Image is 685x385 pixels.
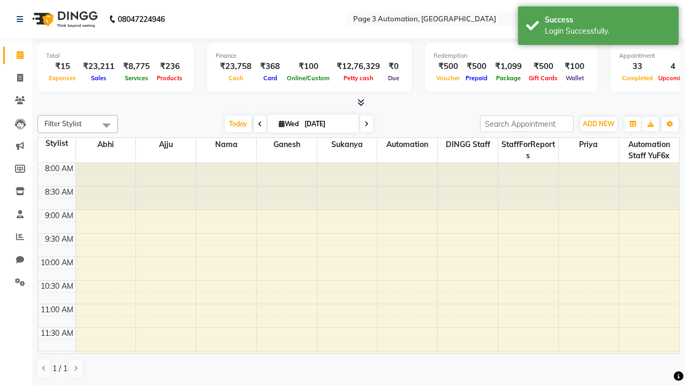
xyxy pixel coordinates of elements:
[462,60,491,73] div: ₹500
[438,138,498,151] span: DINGG Staff
[216,60,256,73] div: ₹23,758
[39,304,75,315] div: 11:00 AM
[491,60,526,73] div: ₹1,099
[377,138,437,151] span: Automation
[39,351,75,363] div: 12:00 PM
[43,163,75,174] div: 8:00 AM
[122,74,151,82] span: Services
[284,74,332,82] span: Online/Custom
[580,117,617,132] button: ADD NEW
[44,119,82,128] span: Filter Stylist
[136,138,196,151] span: Ajju
[46,74,79,82] span: Expenses
[257,138,317,151] span: Ganesh
[493,74,523,82] span: Package
[619,138,679,163] span: Automation Staff YuF6x
[545,26,671,37] div: Login Successfully.
[563,74,587,82] span: Wallet
[619,74,656,82] span: Completed
[43,234,75,245] div: 9:30 AM
[480,115,574,132] input: Search Appointment
[52,363,67,374] span: 1 / 1
[27,4,101,34] img: logo
[226,74,246,82] span: Cash
[225,115,252,132] span: Today
[216,51,403,60] div: Finance
[384,60,403,73] div: ₹0
[583,120,614,128] span: ADD NEW
[498,138,558,163] span: StaffForReports
[154,60,185,73] div: ₹236
[46,51,185,60] div: Total
[261,74,280,82] span: Card
[276,120,301,128] span: Wed
[118,4,165,34] b: 08047224946
[39,328,75,339] div: 11:30 AM
[256,60,284,73] div: ₹368
[385,74,402,82] span: Due
[76,138,136,151] span: Abhi
[119,60,154,73] div: ₹8,775
[341,74,376,82] span: Petty cash
[43,187,75,198] div: 8:30 AM
[154,74,185,82] span: Products
[88,74,109,82] span: Sales
[526,60,560,73] div: ₹500
[619,60,656,73] div: 33
[196,138,256,151] span: Nama
[545,14,671,26] div: Success
[433,60,462,73] div: ₹500
[79,60,119,73] div: ₹23,211
[526,74,560,82] span: Gift Cards
[39,281,75,292] div: 10:30 AM
[38,138,75,149] div: Stylist
[317,138,377,151] span: Sukanya
[46,60,79,73] div: ₹15
[43,210,75,221] div: 9:00 AM
[559,138,619,151] span: Priya
[284,60,332,73] div: ₹100
[463,74,490,82] span: Prepaid
[433,51,589,60] div: Redemption
[39,257,75,268] div: 10:00 AM
[332,60,384,73] div: ₹12,76,329
[301,116,355,132] input: 2025-09-03
[433,74,462,82] span: Voucher
[560,60,589,73] div: ₹100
